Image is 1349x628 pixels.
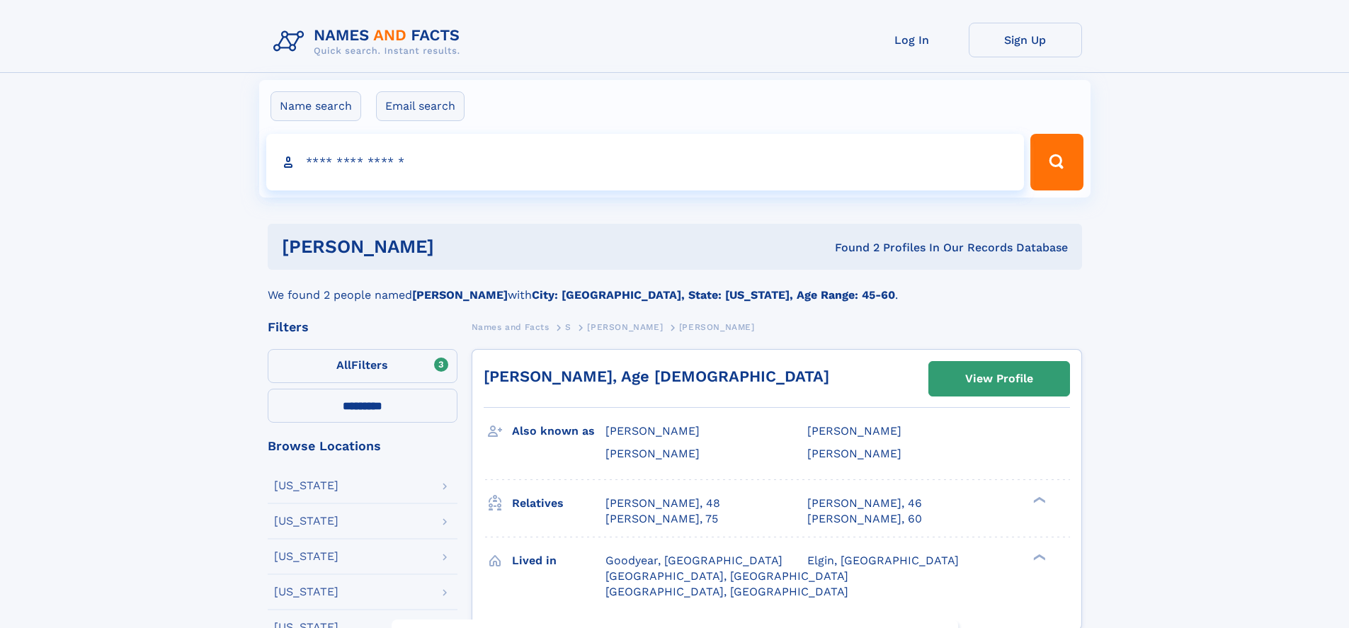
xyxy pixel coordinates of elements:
span: [PERSON_NAME] [807,424,901,438]
a: [PERSON_NAME], Age [DEMOGRAPHIC_DATA] [484,367,829,385]
a: [PERSON_NAME], 46 [807,496,922,511]
input: search input [266,134,1025,190]
label: Name search [271,91,361,121]
span: Goodyear, [GEOGRAPHIC_DATA] [605,554,782,567]
h3: Relatives [512,491,605,515]
span: [PERSON_NAME] [605,424,700,438]
button: Search Button [1030,134,1083,190]
div: [US_STATE] [274,551,338,562]
span: [GEOGRAPHIC_DATA], [GEOGRAPHIC_DATA] [605,585,848,598]
div: We found 2 people named with . [268,270,1082,304]
div: [US_STATE] [274,480,338,491]
b: City: [GEOGRAPHIC_DATA], State: [US_STATE], Age Range: 45-60 [532,288,895,302]
span: S [565,322,571,332]
div: [US_STATE] [274,586,338,598]
span: [PERSON_NAME] [605,447,700,460]
a: [PERSON_NAME], 75 [605,511,718,527]
a: S [565,318,571,336]
a: Names and Facts [472,318,550,336]
a: Log In [855,23,969,57]
span: [PERSON_NAME] [679,322,755,332]
div: View Profile [965,362,1033,395]
div: Found 2 Profiles In Our Records Database [634,240,1068,256]
span: Elgin, [GEOGRAPHIC_DATA] [807,554,959,567]
div: [US_STATE] [274,515,338,527]
div: Browse Locations [268,440,457,452]
a: View Profile [929,362,1069,396]
img: Logo Names and Facts [268,23,472,61]
label: Filters [268,349,457,383]
b: [PERSON_NAME] [412,288,508,302]
span: [PERSON_NAME] [587,322,663,332]
div: ❯ [1030,552,1047,561]
div: Filters [268,321,457,333]
h3: Lived in [512,549,605,573]
span: All [336,358,351,372]
span: [GEOGRAPHIC_DATA], [GEOGRAPHIC_DATA] [605,569,848,583]
a: [PERSON_NAME] [587,318,663,336]
a: [PERSON_NAME], 60 [807,511,922,527]
a: Sign Up [969,23,1082,57]
div: ❯ [1030,495,1047,504]
a: [PERSON_NAME], 48 [605,496,720,511]
h3: Also known as [512,419,605,443]
span: [PERSON_NAME] [807,447,901,460]
label: Email search [376,91,465,121]
h1: [PERSON_NAME] [282,238,634,256]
